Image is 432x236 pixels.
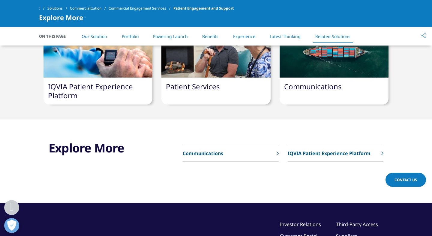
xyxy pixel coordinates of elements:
[385,173,426,187] a: Contact Us
[280,221,321,228] a: Investor Relations
[202,34,218,39] a: Benefits
[39,14,83,21] span: Explore More
[122,34,139,39] a: Portfolio
[47,3,70,14] a: Solutions
[82,34,107,39] a: Our Solution
[70,3,109,14] a: Commercialization
[173,3,234,14] span: Patient Engagement and Support
[336,221,378,228] a: Third-Party Access
[48,81,133,100] a: IQVIA Patient Experience Platform
[166,81,220,91] a: Patient Services
[183,150,223,157] p: Communications
[49,140,149,155] h3: Explore More
[109,3,173,14] a: Commercial Engagement Services
[4,218,19,233] button: Open Preferences
[183,145,278,162] a: Communications
[270,34,301,39] a: Latest Thinking
[288,150,370,157] p: IQVIA Patient Experience Platform
[284,81,342,91] a: Communications
[39,33,72,39] span: On This Page
[233,34,255,39] a: Experience
[153,34,188,39] a: Powering Launch
[315,34,350,39] a: Related Solutions
[288,145,383,162] a: IQVIA Patient Experience Platform
[394,177,417,182] span: Contact Us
